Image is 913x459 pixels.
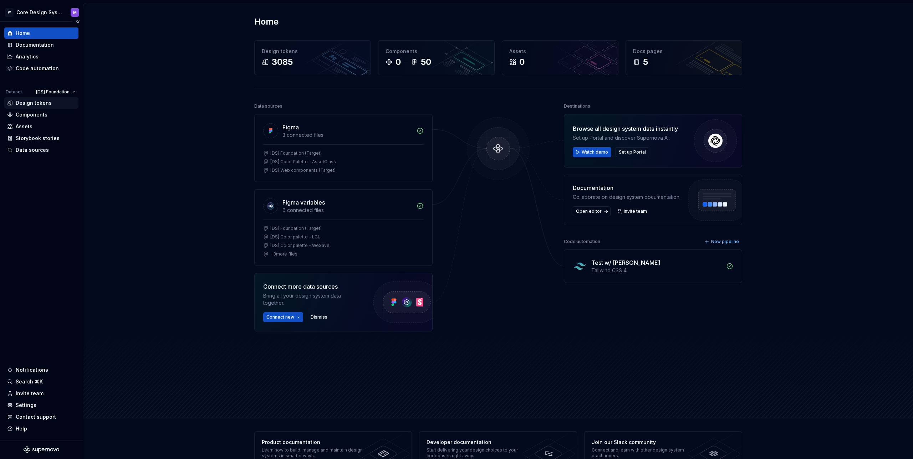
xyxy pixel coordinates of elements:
div: Documentation [573,184,680,192]
div: Help [16,425,27,432]
div: 0 [396,56,401,68]
h2: Home [254,16,279,27]
div: Docs pages [633,48,735,55]
div: Code automation [564,237,600,247]
div: Notifications [16,366,48,373]
button: Set up Portal [616,147,649,157]
div: 0 [519,56,525,68]
div: Components [386,48,487,55]
div: Browse all design system data instantly [573,124,678,133]
span: Invite team [624,208,647,214]
svg: Supernova Logo [24,446,59,453]
div: [DS] Foundation (Target) [270,150,322,156]
div: Test w/ [PERSON_NAME] [591,258,660,267]
div: Collaborate on design system documentation. [573,194,680,201]
div: [DS] Color Palette - AssetClass [270,159,336,165]
div: Design tokens [16,99,52,107]
div: Connect more data sources [263,282,359,291]
div: Contact support [16,413,56,421]
span: Dismiss [311,314,327,320]
span: Set up Portal [619,149,646,155]
div: Components [16,111,47,118]
button: Search ⌘K [4,376,78,387]
div: [DS] Color palette - LCL [270,234,320,240]
button: Help [4,423,78,434]
a: Assets0 [502,40,618,75]
div: Assets [509,48,611,55]
div: 50 [421,56,431,68]
span: Watch demo [582,149,608,155]
div: Documentation [16,41,54,48]
div: Core Design System [16,9,62,16]
div: Storybook stories [16,135,60,142]
div: [DS] Foundation (Target) [270,226,322,231]
div: Destinations [564,101,590,111]
div: Design tokens [262,48,363,55]
a: Data sources [4,144,78,156]
a: Settings [4,399,78,411]
a: Invite team [615,206,650,216]
button: Notifications [4,364,78,376]
span: Open editor [576,208,602,214]
div: Code automation [16,65,59,72]
button: New pipeline [702,237,742,247]
div: Invite team [16,390,44,397]
div: 5 [643,56,648,68]
div: [DS] Web components (Target) [270,167,336,173]
button: Watch demo [573,147,611,157]
div: Set up Portal and discover Supernova AI. [573,134,678,141]
a: Docs pages5 [626,40,742,75]
button: WCore Design SystemM [1,5,81,20]
div: Data sources [16,146,49,154]
div: Tailwind CSS 4 [591,267,722,274]
div: Join our Slack community [592,439,695,446]
div: 3085 [272,56,293,68]
div: Search ⌘K [16,378,43,385]
a: Home [4,27,78,39]
div: M [73,10,77,15]
div: Developer documentation [427,439,530,446]
div: Settings [16,402,36,409]
a: Analytics [4,51,78,62]
a: Components050 [378,40,495,75]
div: 6 connected files [282,207,412,214]
a: Assets [4,121,78,132]
div: Connect and learn with other design system practitioners. [592,447,695,459]
a: Design tokens [4,97,78,109]
a: Components [4,109,78,120]
div: + 3 more files [270,251,297,257]
div: Assets [16,123,32,130]
div: Product documentation [262,439,366,446]
a: Figma variables6 connected files[DS] Foundation (Target)[DS] Color palette - LCL[DS] Color palett... [254,189,433,266]
a: Storybook stories [4,133,78,144]
span: Connect new [266,314,294,320]
div: 3 connected files [282,131,412,139]
span: [DS] Foundation [36,89,70,95]
div: Start delivering your design choices to your codebases right away. [427,447,530,459]
a: Figma3 connected files[DS] Foundation (Target)[DS] Color Palette - AssetClass[DS] Web components ... [254,114,433,182]
button: Contact support [4,411,78,423]
div: Dataset [6,89,22,95]
div: W [5,8,14,17]
a: Open editor [573,206,611,216]
a: Design tokens3085 [254,40,371,75]
a: Code automation [4,63,78,74]
div: [DS] Color palette - WeSave [270,243,330,248]
a: Documentation [4,39,78,51]
div: Learn how to build, manage and maintain design systems in smarter ways. [262,447,366,459]
div: Data sources [254,101,282,111]
a: Invite team [4,388,78,399]
div: Figma [282,123,299,131]
button: [DS] Foundation [33,87,78,97]
div: Bring all your design system data together. [263,292,359,306]
button: Connect new [263,312,303,322]
button: Collapse sidebar [73,17,83,27]
div: Home [16,30,30,37]
div: Analytics [16,53,39,60]
button: Dismiss [307,312,331,322]
span: New pipeline [711,239,739,244]
div: Figma variables [282,198,325,207]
